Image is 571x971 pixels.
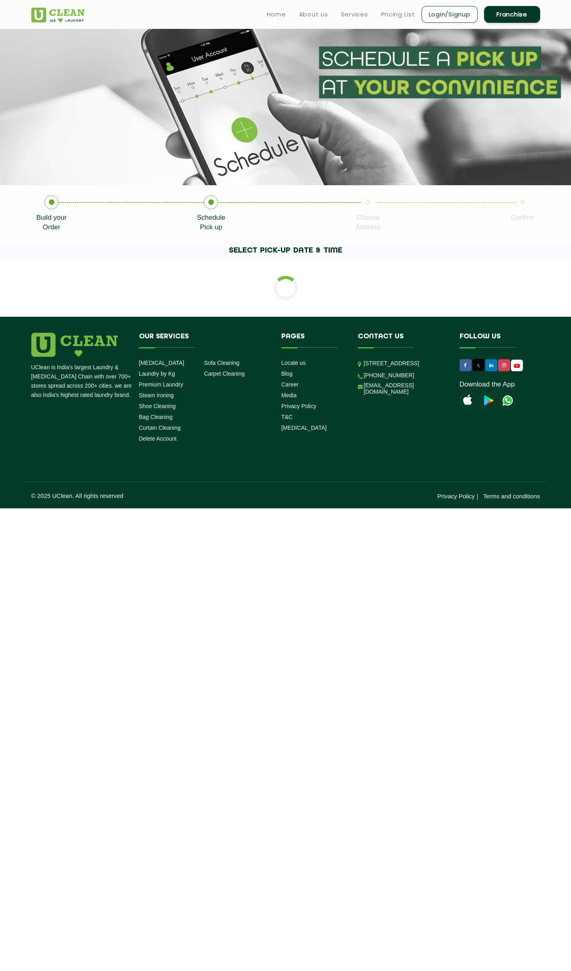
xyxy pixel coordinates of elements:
[511,213,535,223] p: Confirm
[139,403,176,409] a: Shoe Cleaning
[281,381,299,388] a: Career
[139,435,177,442] a: Delete Account
[139,333,270,348] h4: Our Services
[139,381,184,388] a: Premium Laundry
[437,493,474,500] a: Privacy Policy
[460,333,530,348] h4: Follow us
[31,333,118,357] img: logo.png
[364,372,414,378] a: [PHONE_NUMBER]
[281,333,346,348] h4: Pages
[281,414,293,420] a: T&C
[204,370,244,377] a: Carpet Cleaning
[281,392,297,399] a: Media
[204,360,239,366] a: Sofa Cleaning
[139,425,181,431] a: Curtain Cleaning
[31,363,133,400] p: UClean is India's largest Laundry & [MEDICAL_DATA] Chain with over 700+ stores spread across 200+...
[500,392,516,409] img: UClean Laundry and Dry Cleaning
[57,242,514,259] h1: SELECT PICK-UP DATE & TIME
[341,10,368,19] a: Services
[299,10,328,19] a: About us
[460,392,476,409] img: apple-icon.png
[139,392,174,399] a: Steam Ironing
[480,392,496,409] img: playstoreicon.png
[483,493,540,500] a: Terms and conditions
[281,360,306,366] a: Locate us
[139,360,184,366] a: [MEDICAL_DATA]
[281,403,316,409] a: Privacy Policy
[139,414,173,420] a: Bag Cleaning
[381,10,415,19] a: Pricing List
[512,362,522,370] img: UClean Laundry and Dry Cleaning
[484,6,540,23] a: Franchise
[197,213,225,232] p: Schedule Pick up
[281,370,293,377] a: Blog
[267,10,286,19] a: Home
[355,213,380,232] p: Choose Address
[460,380,515,388] a: Download the App
[364,382,448,395] a: [EMAIL_ADDRESS][DOMAIN_NAME]
[31,8,85,22] img: UClean Laundry and Dry Cleaning
[358,333,448,348] h4: Contact us
[281,425,327,431] a: [MEDICAL_DATA]
[31,492,286,499] p: © 2025 UClean. All rights reserved
[364,359,448,368] p: [STREET_ADDRESS]
[139,370,175,377] a: Laundry by Kg
[422,6,478,23] a: Login/Signup
[36,213,67,232] p: Build your Order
